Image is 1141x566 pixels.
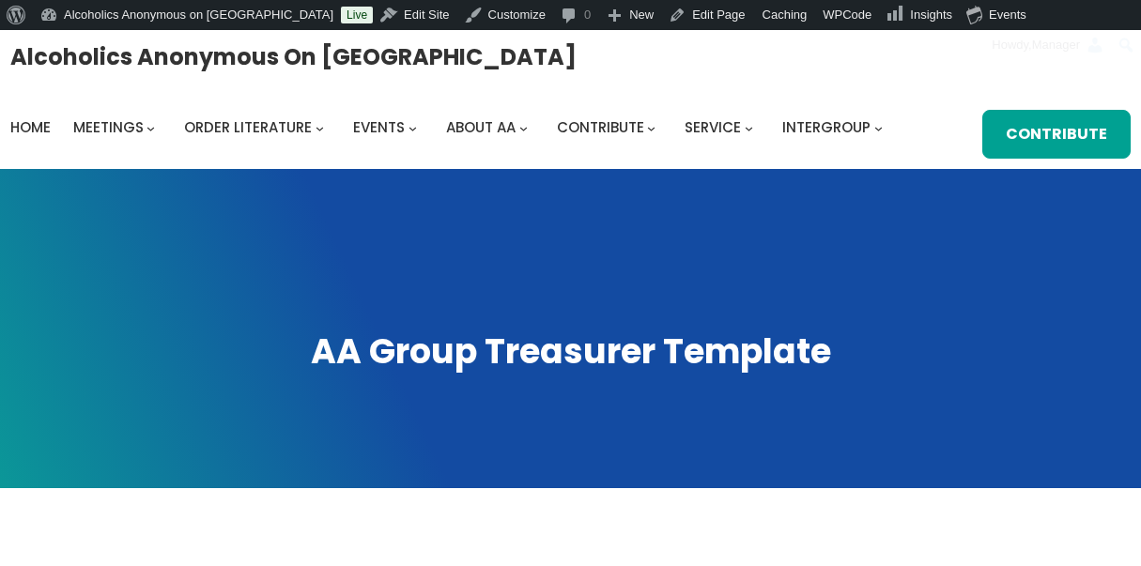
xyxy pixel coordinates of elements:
[184,117,312,137] span: Order Literature
[982,110,1131,159] a: Contribute
[353,117,405,137] span: Events
[316,123,324,131] button: Order Literature submenu
[985,30,1112,60] a: Howdy,
[874,123,883,131] button: Intergroup submenu
[685,117,741,137] span: Service
[73,117,144,137] span: Meetings
[146,123,155,131] button: Meetings submenu
[1032,38,1080,52] span: Manager
[446,117,516,137] span: About AA
[18,329,1122,375] h1: AA Group Treasurer Template
[782,117,871,137] span: Intergroup
[353,115,405,141] a: Events
[519,123,528,131] button: About AA submenu
[685,115,741,141] a: Service
[557,117,644,137] span: Contribute
[409,123,417,131] button: Events submenu
[446,115,516,141] a: About AA
[782,115,871,141] a: Intergroup
[10,117,51,137] span: Home
[10,115,889,141] nav: Intergroup
[745,123,753,131] button: Service submenu
[557,115,644,141] a: Contribute
[647,123,655,131] button: Contribute submenu
[73,115,144,141] a: Meetings
[341,7,373,23] a: Live
[10,115,51,141] a: Home
[10,37,577,77] a: Alcoholics Anonymous on [GEOGRAPHIC_DATA]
